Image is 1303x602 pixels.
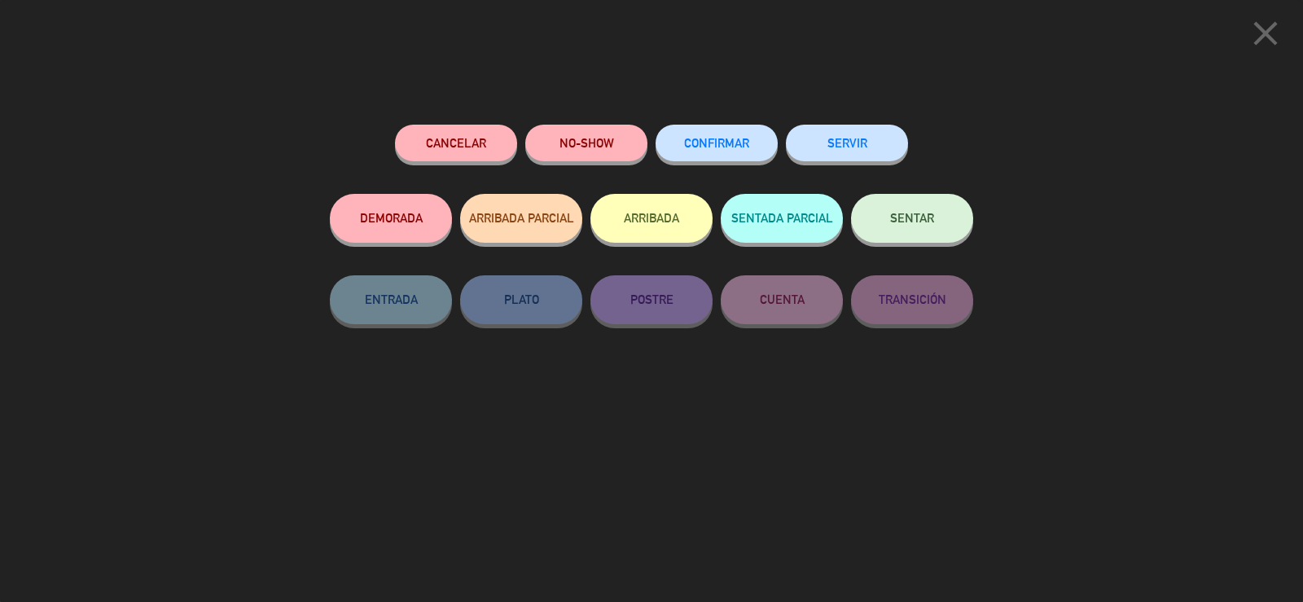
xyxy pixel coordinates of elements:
i: close [1245,13,1286,54]
button: close [1240,12,1291,60]
button: ENTRADA [330,275,452,324]
button: CUENTA [721,275,843,324]
button: SERVIR [786,125,908,161]
button: DEMORADA [330,194,452,243]
button: CONFIRMAR [656,125,778,161]
button: Cancelar [395,125,517,161]
span: SENTAR [890,211,934,225]
button: NO-SHOW [525,125,647,161]
button: ARRIBADA PARCIAL [460,194,582,243]
span: CONFIRMAR [684,136,749,150]
button: POSTRE [590,275,713,324]
button: SENTADA PARCIAL [721,194,843,243]
button: ARRIBADA [590,194,713,243]
span: ARRIBADA PARCIAL [469,211,574,225]
button: TRANSICIÓN [851,275,973,324]
button: PLATO [460,275,582,324]
button: SENTAR [851,194,973,243]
